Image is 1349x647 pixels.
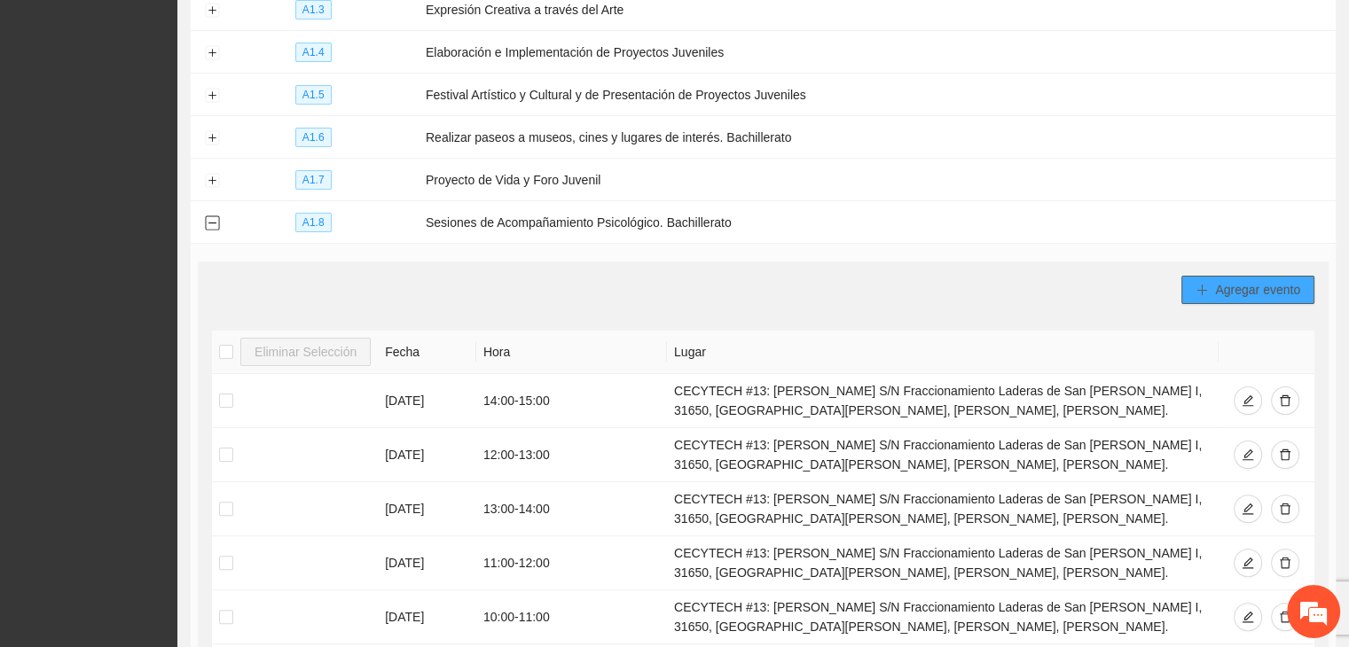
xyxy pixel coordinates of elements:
[378,374,476,428] td: [DATE]
[205,131,219,145] button: Expand row
[1279,557,1291,571] span: delete
[667,590,1219,644] td: CECYTECH #13: [PERSON_NAME] S/N Fraccionamiento Laderas de San [PERSON_NAME] I, 31650, [GEOGRAPHI...
[291,9,333,51] div: Minimizar ventana de chat en vivo
[378,590,476,644] td: [DATE]
[295,85,332,105] span: A1.5
[1234,549,1262,577] button: edit
[476,331,667,374] th: Hora
[240,338,371,366] button: Eliminar Selección
[295,213,332,232] span: A1.8
[205,4,219,18] button: Expand row
[1234,386,1262,415] button: edit
[1242,503,1254,517] span: edit
[1271,603,1299,631] button: delete
[419,116,1336,159] td: Realizar paseos a museos, cines y lugares de interés. Bachillerato
[1234,495,1262,523] button: edit
[1242,448,1254,463] span: edit
[1181,276,1314,304] button: plusAgregar evento
[1271,386,1299,415] button: delete
[295,128,332,147] span: A1.6
[378,331,476,374] th: Fecha
[419,74,1336,116] td: Festival Artístico y Cultural y de Presentación de Proyectos Juveniles
[667,482,1219,536] td: CECYTECH #13: [PERSON_NAME] S/N Fraccionamiento Laderas de San [PERSON_NAME] I, 31650, [GEOGRAPHI...
[1234,603,1262,631] button: edit
[205,46,219,60] button: Expand row
[1271,440,1299,469] button: delete
[1242,394,1254,409] span: edit
[476,482,667,536] td: 13:00 - 14:00
[1279,448,1291,463] span: delete
[667,536,1219,590] td: CECYTECH #13: [PERSON_NAME] S/N Fraccionamiento Laderas de San [PERSON_NAME] I, 31650, [GEOGRAPHI...
[476,590,667,644] td: 10:00 - 11:00
[1279,503,1291,517] span: delete
[103,218,245,397] span: Estamos en línea.
[378,428,476,482] td: [DATE]
[378,482,476,536] td: [DATE]
[667,331,1219,374] th: Lugar
[295,43,332,62] span: A1.4
[378,536,476,590] td: [DATE]
[419,159,1336,201] td: Proyecto de Vida y Foro Juvenil
[419,201,1336,244] td: Sesiones de Acompañamiento Psicológico. Bachillerato
[419,31,1336,74] td: Elaboración e Implementación de Proyectos Juveniles
[1242,611,1254,625] span: edit
[476,428,667,482] td: 12:00 - 13:00
[1215,280,1300,300] span: Agregar evento
[476,374,667,428] td: 14:00 - 15:00
[205,216,219,230] button: Collapse row
[1271,495,1299,523] button: delete
[1234,440,1262,469] button: edit
[1271,549,1299,577] button: delete
[667,374,1219,428] td: CECYTECH #13: [PERSON_NAME] S/N Fraccionamiento Laderas de San [PERSON_NAME] I, 31650, [GEOGRAPHI...
[476,536,667,590] td: 11:00 - 12:00
[667,428,1219,482] td: CECYTECH #13: [PERSON_NAME] S/N Fraccionamiento Laderas de San [PERSON_NAME] I, 31650, [GEOGRAPHI...
[295,170,332,190] span: A1.7
[1196,284,1208,298] span: plus
[9,447,338,509] textarea: Escriba su mensaje y pulse “Intro”
[1242,557,1254,571] span: edit
[205,174,219,188] button: Expand row
[205,89,219,103] button: Expand row
[1279,394,1291,409] span: delete
[1279,611,1291,625] span: delete
[92,90,298,113] div: Chatee con nosotros ahora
